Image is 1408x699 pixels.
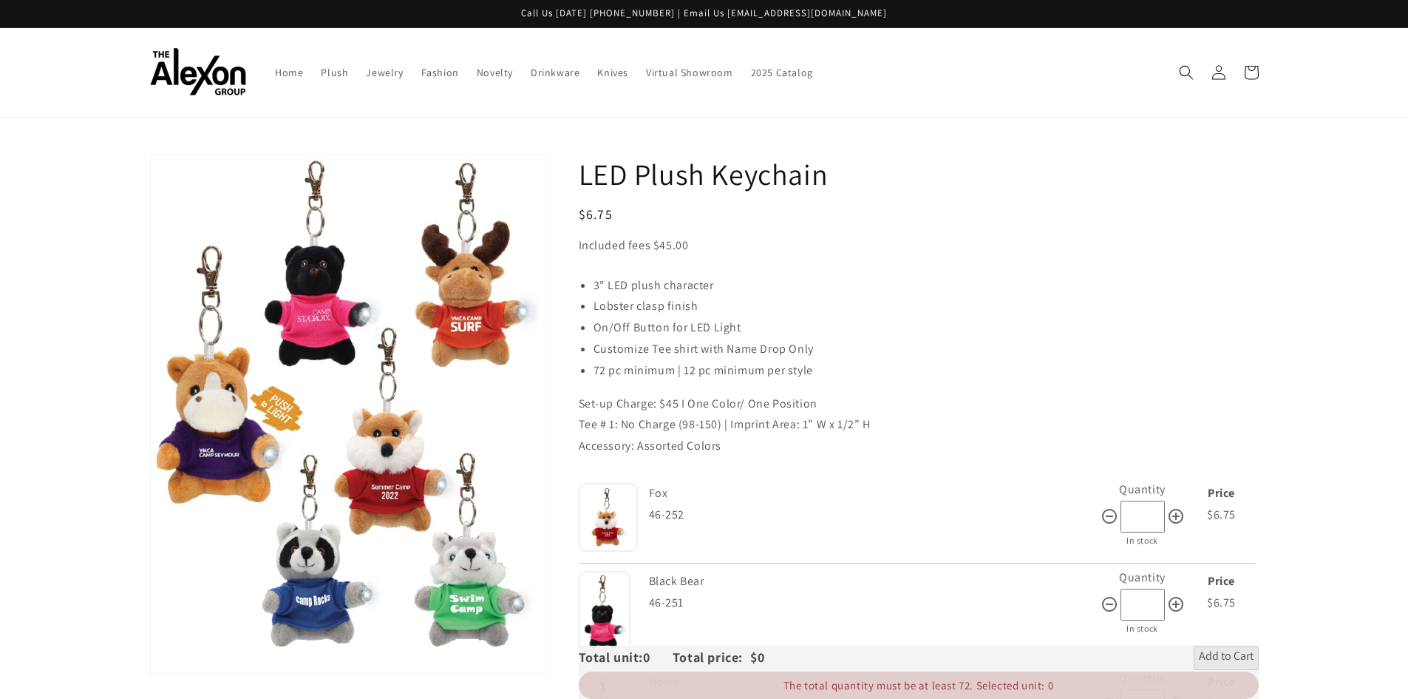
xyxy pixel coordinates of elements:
p: Accessory: Assorted Colors [579,436,1259,457]
a: Drinkware [522,57,588,88]
span: Customize Tee shirt with Name Drop Only [594,341,814,357]
div: In stock [1101,621,1185,637]
span: $0 [750,649,764,666]
span: Plush [321,66,348,79]
span: Jewelry [366,66,403,79]
span: $6.75 [579,206,613,223]
a: Fashion [412,57,468,88]
div: Price [1188,483,1255,504]
h1: LED Plush Keychain [579,155,1259,193]
div: Total unit: Total price: [579,646,750,669]
img: Fox [579,483,638,552]
span: 0 [643,649,673,666]
p: Tee # 1: No Charge (98-150) | Imprint Area: 1” W x 1/2” H [579,414,1259,436]
span: Novelty [477,66,513,79]
span: Lobster clasp finish [594,298,698,314]
span: Virtual Showroom [646,66,733,79]
span: On/Off Button for LED Light [594,320,741,335]
img: Black Bear [579,571,630,652]
a: Jewelry [357,57,412,88]
a: Home [266,57,312,88]
span: 2025 Catalog [751,66,813,79]
div: Price [1188,571,1255,592]
a: Knives [588,57,637,88]
a: Plush [312,57,357,88]
span: Add to Cart [1199,649,1254,666]
span: Drinkware [531,66,579,79]
span: Included fees $45.00 [579,237,689,253]
label: Quantity [1119,482,1166,497]
div: The total quantity must be at least 72. Selected unit: 0 [579,672,1259,699]
span: $6.75 [1207,595,1236,610]
span: Knives [597,66,628,79]
span: 72 pc minimum | 12 pc minimum per style [594,362,813,378]
div: Black Bear [649,571,1097,592]
a: Virtual Showroom [637,57,742,88]
span: Fashion [421,66,459,79]
a: Novelty [468,57,522,88]
span: 3" LED plush character [594,277,714,293]
button: Add to Cart [1194,646,1259,669]
label: Quantity [1119,570,1166,585]
div: 46-251 [649,592,1101,614]
a: 2025 Catalog [742,57,822,88]
span: Home [275,66,303,79]
img: The Alexon Group [150,48,246,96]
div: Fox [649,483,1097,504]
p: Set-up Charge: $45 I One Color/ One Position [579,394,1259,415]
summary: Search [1170,56,1203,89]
div: 46-252 [649,504,1101,526]
div: In stock [1101,533,1185,549]
span: $6.75 [1207,507,1236,522]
